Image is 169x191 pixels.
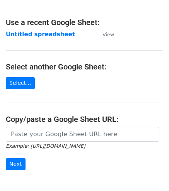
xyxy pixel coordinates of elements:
[6,143,85,149] small: Example: [URL][DOMAIN_NAME]
[95,31,114,38] a: View
[6,115,163,124] h4: Copy/paste a Google Sheet URL:
[130,154,169,191] iframe: Chat Widget
[6,18,163,27] h4: Use a recent Google Sheet:
[6,62,163,71] h4: Select another Google Sheet:
[102,32,114,37] small: View
[6,77,35,89] a: Select...
[6,31,75,38] a: Untitled spreadsheet
[6,127,159,142] input: Paste your Google Sheet URL here
[6,158,26,170] input: Next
